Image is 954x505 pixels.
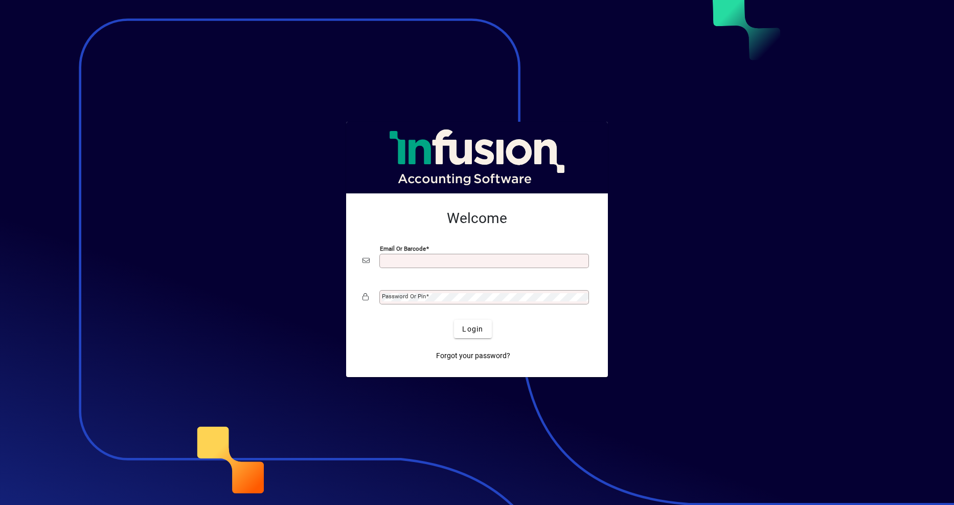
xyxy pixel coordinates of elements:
[462,324,483,335] span: Login
[454,320,491,338] button: Login
[382,293,426,300] mat-label: Password or Pin
[362,210,592,227] h2: Welcome
[436,350,510,361] span: Forgot your password?
[432,346,514,365] a: Forgot your password?
[380,245,426,252] mat-label: Email or Barcode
